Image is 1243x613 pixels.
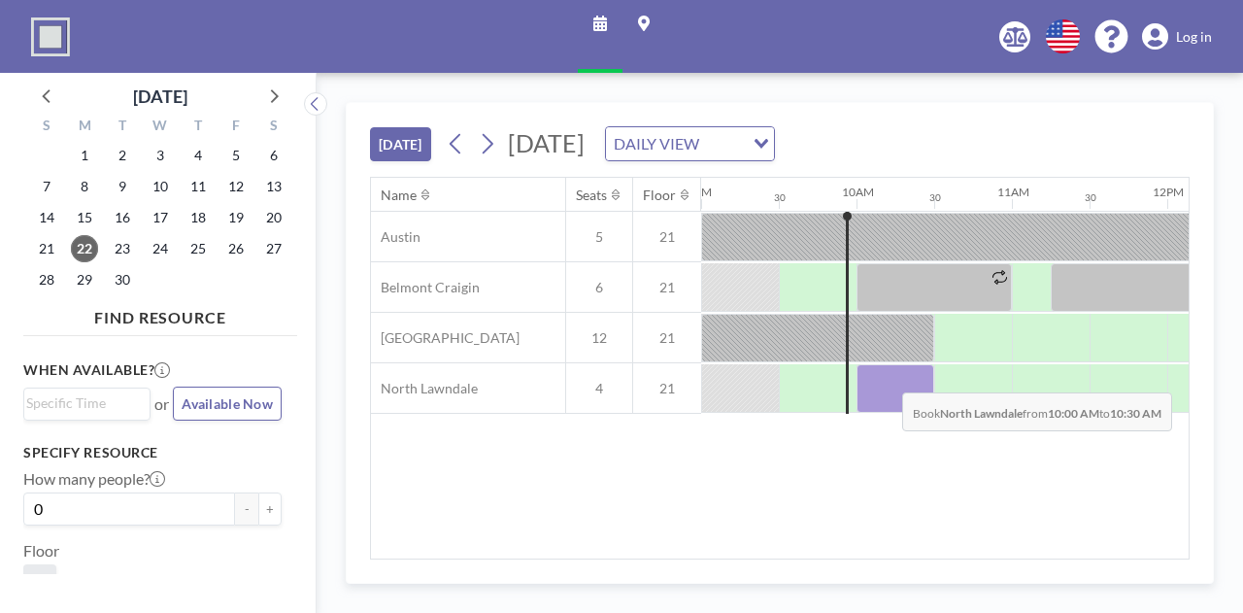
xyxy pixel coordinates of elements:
span: Tuesday, September 30, 2025 [109,266,136,293]
div: 30 [774,191,786,204]
span: DAILY VIEW [610,131,703,156]
a: Log in [1142,23,1212,51]
span: 4 [566,380,632,397]
span: 6 [566,279,632,296]
span: Log in [1176,28,1212,46]
span: Sunday, September 21, 2025 [33,235,60,262]
span: 21 [633,228,701,246]
span: 21 [633,329,701,347]
div: W [142,115,180,140]
span: Austin [371,228,420,246]
div: M [66,115,104,140]
span: 12 [566,329,632,347]
label: How many people? [23,469,165,489]
span: Thursday, September 4, 2025 [185,142,212,169]
span: Tuesday, September 23, 2025 [109,235,136,262]
b: North Lawndale [940,406,1023,421]
span: Friday, September 12, 2025 [222,173,250,200]
span: Monday, September 1, 2025 [71,142,98,169]
span: Available Now [182,395,273,412]
h3: Specify resource [23,444,282,461]
span: Sunday, September 14, 2025 [33,204,60,231]
span: 5 [566,228,632,246]
div: Seats [576,187,607,204]
span: 21 [633,279,701,296]
div: Name [381,187,417,204]
div: S [254,115,292,140]
div: 30 [929,191,941,204]
span: Saturday, September 20, 2025 [260,204,287,231]
span: Book from to [902,392,1172,431]
div: 12PM [1153,185,1184,199]
span: Friday, September 19, 2025 [222,204,250,231]
span: Wednesday, September 17, 2025 [147,204,174,231]
div: F [217,115,254,140]
span: Thursday, September 18, 2025 [185,204,212,231]
span: Wednesday, September 10, 2025 [147,173,174,200]
button: + [258,493,282,526]
button: - [235,493,258,526]
span: Monday, September 22, 2025 [71,235,98,262]
img: organization-logo [31,17,70,56]
button: Available Now [173,387,282,421]
span: [DATE] [508,128,585,157]
span: Saturday, September 13, 2025 [260,173,287,200]
div: 11AM [997,185,1029,199]
div: Search for option [606,127,774,160]
b: 10:30 AM [1110,406,1161,421]
div: [DATE] [133,83,187,110]
input: Search for option [26,392,139,414]
span: Friday, September 5, 2025 [222,142,250,169]
div: Floor [643,187,676,204]
span: Monday, September 8, 2025 [71,173,98,200]
span: Monday, September 15, 2025 [71,204,98,231]
span: Saturday, September 27, 2025 [260,235,287,262]
span: Wednesday, September 3, 2025 [147,142,174,169]
div: 30 [1085,191,1096,204]
input: Search for option [705,131,742,156]
span: or [154,394,169,414]
div: Search for option [24,389,150,418]
span: North Lawndale [371,380,478,397]
label: Floor [23,541,59,561]
button: [DATE] [370,127,431,161]
span: [GEOGRAPHIC_DATA] [371,329,520,347]
span: Sunday, September 7, 2025 [33,173,60,200]
span: Tuesday, September 9, 2025 [109,173,136,200]
span: Belmont Craigin [371,279,480,296]
span: Sunday, September 28, 2025 [33,266,60,293]
div: T [104,115,142,140]
span: Thursday, September 25, 2025 [185,235,212,262]
span: Tuesday, September 16, 2025 [109,204,136,231]
div: T [179,115,217,140]
h4: FIND RESOURCE [23,300,297,327]
b: 10:00 AM [1048,406,1099,421]
span: 21 [633,380,701,397]
div: S [28,115,66,140]
span: Saturday, September 6, 2025 [260,142,287,169]
span: Monday, September 29, 2025 [71,266,98,293]
span: Wednesday, September 24, 2025 [147,235,174,262]
div: 10AM [842,185,874,199]
span: 21 [31,572,49,592]
span: Friday, September 26, 2025 [222,235,250,262]
span: Tuesday, September 2, 2025 [109,142,136,169]
span: Thursday, September 11, 2025 [185,173,212,200]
